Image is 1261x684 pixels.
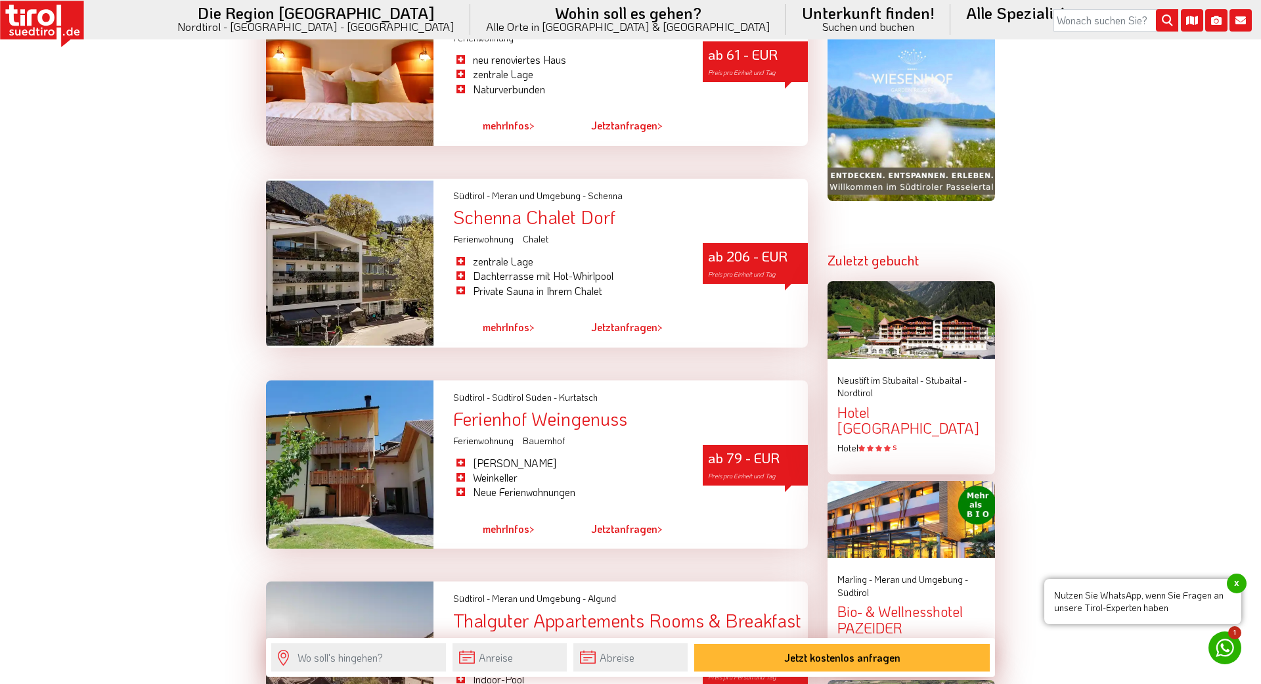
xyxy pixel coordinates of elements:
[483,514,535,544] a: mehrInfos>
[694,644,990,672] button: Jetzt kostenlos anfragen
[453,485,683,499] li: Neue Ferienwohnungen
[837,386,873,399] span: Nordtirol
[453,189,490,202] span: Südtirol -
[1053,9,1178,32] input: Wonach suchen Sie?
[453,456,683,470] li: [PERSON_NAME]
[492,592,586,604] span: Meran und Umgebung -
[657,118,663,132] span: >
[703,41,808,82] div: ab 61 - EUR
[453,233,518,245] span: Ferienwohnung
[837,374,923,386] span: Neustift im Stubaital -
[529,320,535,334] span: >
[453,434,518,447] span: Ferienwohnung
[893,443,896,452] sup: S
[591,118,614,132] span: Jetzt
[1228,626,1241,639] span: 1
[453,67,683,81] li: zentrale Lage
[453,254,683,269] li: zentrale Lage
[837,573,872,585] span: Marling -
[573,643,688,672] input: Abreise
[453,207,808,227] div: Schenna Chalet Dorf
[453,592,490,604] span: Südtirol -
[523,233,550,245] span: Chalet
[483,522,506,536] span: mehr
[453,636,504,649] span: Hotel
[453,643,567,672] input: Anreise
[588,189,623,202] span: Schenna
[1181,9,1203,32] i: Karte öffnen
[802,21,935,32] small: Suchen und buchen
[703,445,808,486] div: ab 79 - EUR
[453,610,808,631] div: Thalguter Appartements Rooms & Breakfast
[486,21,770,32] small: Alle Orte in [GEOGRAPHIC_DATA] & [GEOGRAPHIC_DATA]
[925,374,967,386] span: Stubaital -
[591,514,663,544] a: Jetztanfragen>
[492,391,557,403] span: Südtirol Süden -
[588,592,616,604] span: Algund
[453,53,683,67] li: neu renoviertes Haus
[837,573,985,654] a: Marling - Meran und Umgebung - Südtirol Bio- & Wellnesshotel PAZEIDER Hotel
[703,243,808,284] div: ab 206 - EUR
[559,391,598,403] span: Kurtatsch
[1205,9,1228,32] i: Fotogalerie
[657,522,663,536] span: >
[523,434,567,447] span: Bauernhof
[708,270,776,279] span: Preis pro Einheit und Tag
[271,643,446,672] input: Wo soll's hingehen?
[828,34,995,201] img: wiesenhof-sommer.jpg
[1227,574,1247,593] span: x
[453,284,683,298] li: Private Sauna in Ihrem Chalet
[837,405,985,436] div: Hotel [GEOGRAPHIC_DATA]
[837,604,985,635] div: Bio- & Wellnesshotel PAZEIDER
[492,189,586,202] span: Meran und Umgebung -
[483,312,535,342] a: mehrInfos>
[708,68,776,77] span: Preis pro Einheit und Tag
[453,409,808,429] div: Ferienhof Weingenuss
[177,21,454,32] small: Nordtirol - [GEOGRAPHIC_DATA] - [GEOGRAPHIC_DATA]
[657,320,663,334] span: >
[1208,631,1241,664] a: 1 Nutzen Sie WhatsApp, wenn Sie Fragen an unsere Tirol-Experten habenx
[591,522,614,536] span: Jetzt
[483,118,506,132] span: mehr
[529,522,535,536] span: >
[837,586,869,599] span: Südtirol
[591,320,614,334] span: Jetzt
[837,442,985,455] div: Hotel
[708,472,776,480] span: Preis pro Einheit und Tag
[591,312,663,342] a: Jetztanfragen>
[483,110,535,141] a: mehrInfos>
[453,470,683,485] li: Weinkeller
[509,636,571,649] span: Ferienwohnung
[837,374,985,455] a: Neustift im Stubaital - Stubaital - Nordtirol Hotel [GEOGRAPHIC_DATA] Hotel S
[453,391,490,403] span: Südtirol -
[591,110,663,141] a: Jetztanfragen>
[453,82,683,97] li: Naturverbunden
[1229,9,1252,32] i: Kontakt
[483,320,506,334] span: mehr
[529,118,535,132] span: >
[453,269,683,283] li: Dachterrasse mit Hot-Whirlpool
[1044,579,1241,624] span: Nutzen Sie WhatsApp, wenn Sie Fragen an unsere Tirol-Experten haben
[828,252,919,269] strong: Zuletzt gebucht
[874,573,968,585] span: Meran und Umgebung -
